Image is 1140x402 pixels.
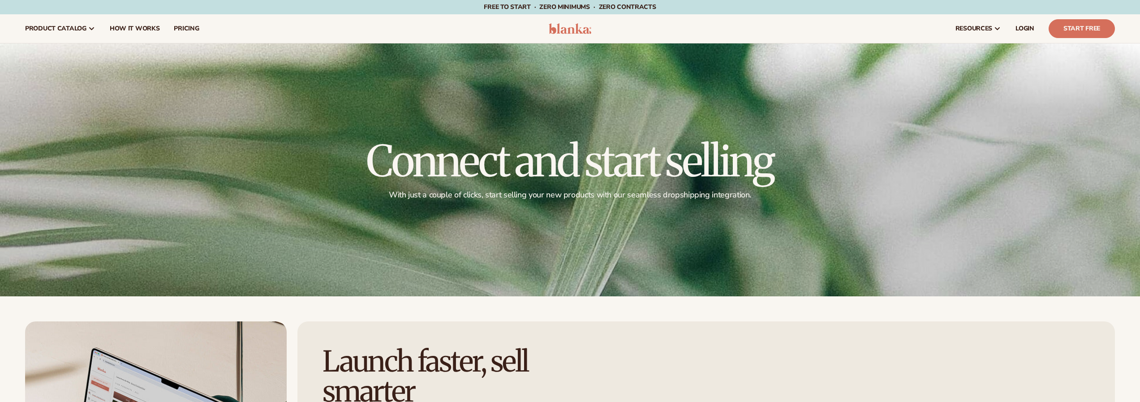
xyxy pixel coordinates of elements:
h1: Connect and start selling [366,140,773,183]
a: LOGIN [1008,14,1041,43]
a: How It Works [103,14,167,43]
p: With just a couple of clicks, start selling your new products with our seamless dropshipping inte... [366,190,773,200]
span: resources [955,25,992,32]
span: Free to start · ZERO minimums · ZERO contracts [484,3,656,11]
span: pricing [174,25,199,32]
a: product catalog [18,14,103,43]
a: Start Free [1049,19,1115,38]
a: resources [948,14,1008,43]
img: logo [549,23,591,34]
a: pricing [167,14,206,43]
span: LOGIN [1015,25,1034,32]
span: How It Works [110,25,160,32]
span: product catalog [25,25,86,32]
